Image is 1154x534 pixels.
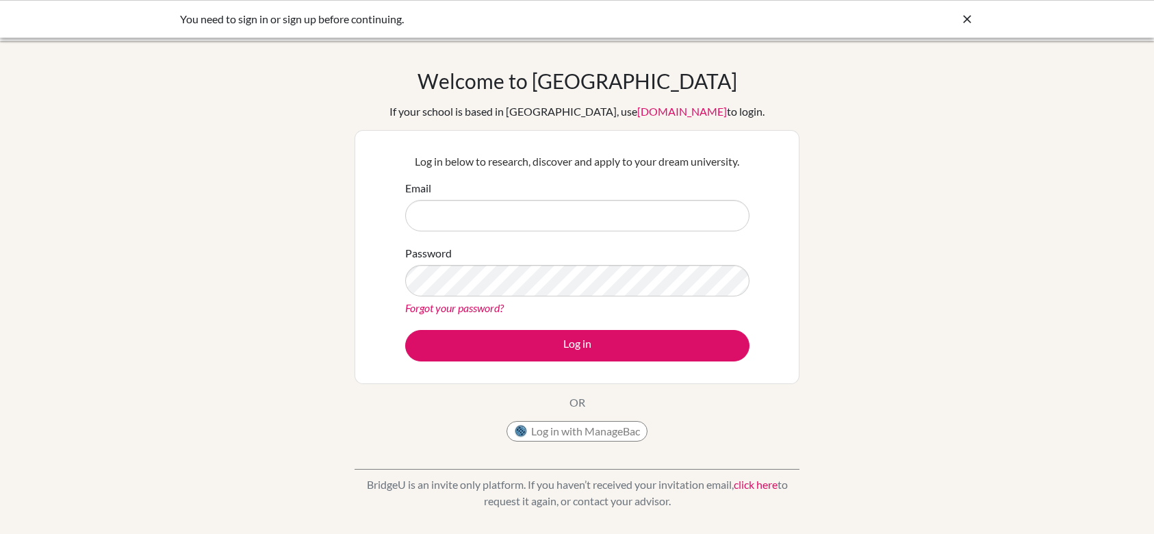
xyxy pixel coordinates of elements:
a: click here [734,478,778,491]
div: You need to sign in or sign up before continuing. [180,11,769,27]
p: OR [569,394,585,411]
h1: Welcome to [GEOGRAPHIC_DATA] [418,68,737,93]
div: If your school is based in [GEOGRAPHIC_DATA], use to login. [389,103,765,120]
p: Log in below to research, discover and apply to your dream university. [405,153,749,170]
button: Log in [405,330,749,361]
a: [DOMAIN_NAME] [637,105,727,118]
label: Password [405,245,452,262]
a: Forgot your password? [405,301,504,314]
button: Log in with ManageBac [507,421,647,442]
label: Email [405,180,431,196]
p: BridgeU is an invite only platform. If you haven’t received your invitation email, to request it ... [355,476,799,509]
